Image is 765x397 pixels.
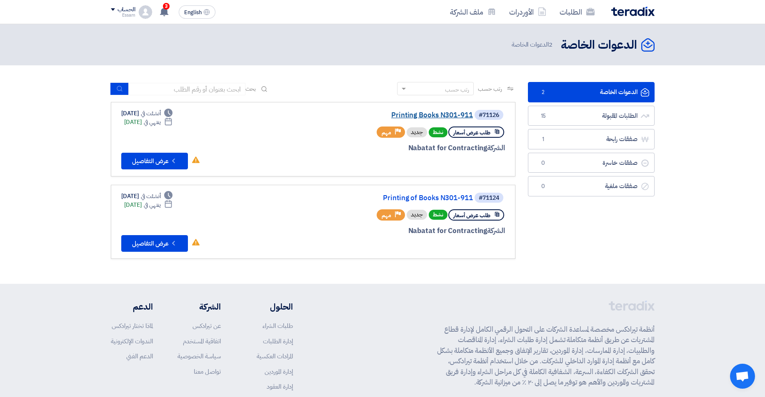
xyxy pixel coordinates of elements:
[429,210,447,220] span: نشط
[730,364,755,389] a: دردشة مفتوحة
[139,5,152,19] img: profile_test.png
[112,321,153,330] a: لماذا تختار تيرادكس
[306,112,473,119] a: Printing Books N301-911
[257,352,293,361] a: المزادات العكسية
[553,2,601,22] a: الطلبات
[246,300,293,313] li: الحلول
[528,129,655,149] a: صفقات رابحة1
[194,367,221,376] a: تواصل معنا
[487,226,505,236] span: الشركة
[382,211,391,219] span: مهم
[111,300,153,313] li: الدعم
[445,85,469,94] div: رتب حسب
[528,153,655,173] a: صفقات خاسرة0
[184,10,202,15] span: English
[121,153,188,169] button: عرض التفاصيل
[144,118,161,127] span: ينتهي في
[407,210,427,220] div: جديد
[267,382,293,391] a: إدارة العقود
[124,201,173,209] div: [DATE]
[538,182,548,191] span: 0
[265,367,293,376] a: إدارة الموردين
[538,112,548,120] span: 15
[111,337,153,346] a: الندوات الإلكترونية
[111,13,135,17] div: Essam
[141,109,161,118] span: أنشئت في
[443,2,502,22] a: ملف الشركة
[528,176,655,196] a: صفقات ملغية0
[487,143,505,153] span: الشركة
[528,82,655,102] a: الدعوات الخاصة2
[177,300,221,313] li: الشركة
[124,118,173,127] div: [DATE]
[437,324,655,388] p: أنظمة تيرادكس مخصصة لمساعدة الشركات على التحول الرقمي الكامل لإدارة قطاع المشتريات عن طريق أنظمة ...
[121,192,173,201] div: [DATE]
[538,159,548,167] span: 0
[126,352,153,361] a: الدعم الفني
[479,112,499,118] div: #71126
[117,6,135,13] div: الحساب
[305,226,505,236] div: Nabatat for Contracting
[262,321,293,330] a: طلبات الشراء
[512,40,554,50] span: الدعوات الخاصة
[538,135,548,144] span: 1
[144,201,161,209] span: ينتهي في
[177,352,221,361] a: سياسة الخصوصية
[192,321,221,330] a: عن تيرادكس
[163,3,170,10] span: 3
[453,129,490,136] span: طلب عرض أسعار
[478,84,502,93] span: رتب حسب
[528,106,655,126] a: الطلبات المقبولة15
[121,109,173,118] div: [DATE]
[407,127,427,137] div: جديد
[429,127,447,137] span: نشط
[305,143,505,154] div: Nabatat for Contracting
[549,40,552,49] span: 2
[245,84,256,93] span: بحث
[183,337,221,346] a: اتفاقية المستخدم
[611,7,655,16] img: Teradix logo
[382,129,391,136] span: مهم
[179,5,215,19] button: English
[561,37,637,53] h2: الدعوات الخاصة
[538,88,548,97] span: 2
[141,192,161,201] span: أنشئت في
[453,211,490,219] span: طلب عرض أسعار
[306,194,473,202] a: Printing of Books N301-911
[121,235,188,252] button: عرض التفاصيل
[263,337,293,346] a: إدارة الطلبات
[502,2,553,22] a: الأوردرات
[129,83,245,95] input: ابحث بعنوان أو رقم الطلب
[479,195,499,201] div: #71124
